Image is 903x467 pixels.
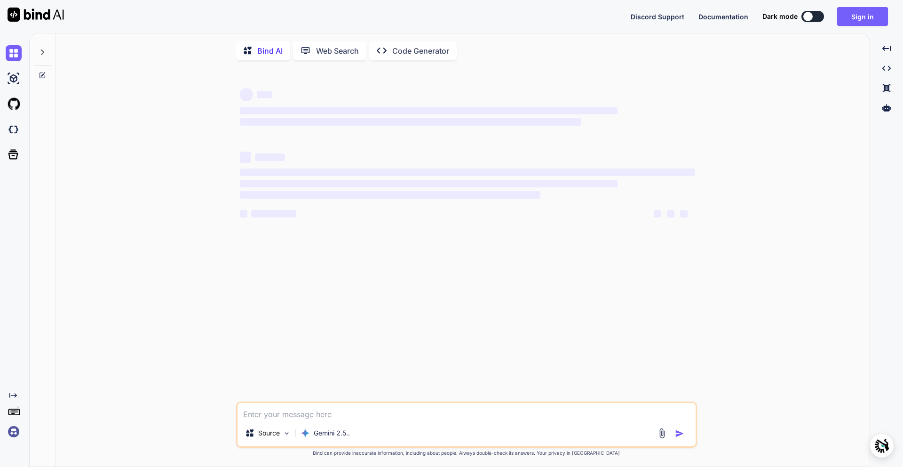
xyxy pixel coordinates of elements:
[240,210,247,217] span: ‌
[654,210,661,217] span: ‌
[6,424,22,440] img: signin
[255,153,285,161] span: ‌
[698,13,748,21] span: Documentation
[657,428,667,439] img: attachment
[6,121,22,137] img: darkCloudIdeIcon
[680,210,688,217] span: ‌
[240,152,251,163] span: ‌
[240,118,581,126] span: ‌
[240,107,618,114] span: ‌
[251,210,296,217] span: ‌
[762,12,798,21] span: Dark mode
[258,428,280,438] p: Source
[392,45,449,56] p: Code Generator
[257,91,272,98] span: ‌
[675,429,684,438] img: icon
[240,169,695,176] span: ‌
[631,12,684,22] button: Discord Support
[283,429,291,437] img: Pick Models
[301,428,310,438] img: Gemini 2.5 flash
[6,45,22,61] img: chat
[240,180,618,187] span: ‌
[631,13,684,21] span: Discord Support
[236,450,697,457] p: Bind can provide inaccurate information, including about people. Always double-check its answers....
[667,210,674,217] span: ‌
[837,7,888,26] button: Sign in
[240,88,253,101] span: ‌
[314,428,350,438] p: Gemini 2.5..
[6,96,22,112] img: githubLight
[698,12,748,22] button: Documentation
[316,45,359,56] p: Web Search
[257,45,283,56] p: Bind AI
[240,191,540,199] span: ‌
[6,71,22,87] img: ai-studio
[8,8,64,22] img: Bind AI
